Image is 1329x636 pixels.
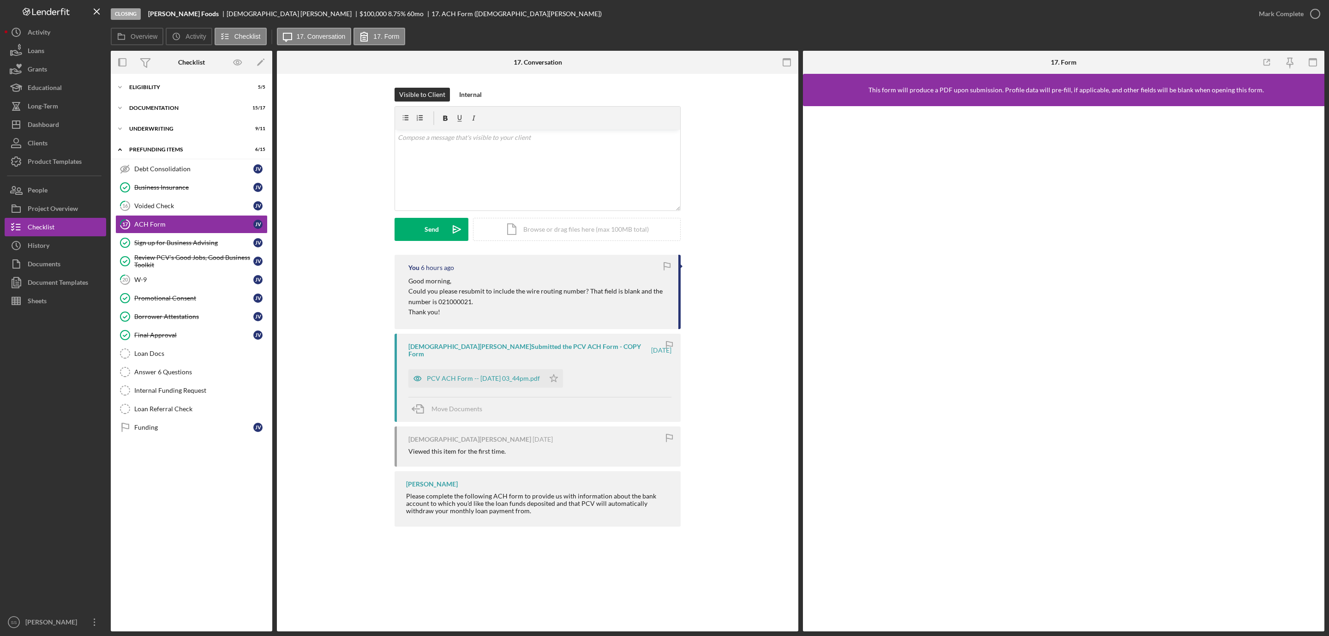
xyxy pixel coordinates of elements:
[134,276,253,283] div: W-9
[122,221,128,227] tspan: 17
[408,343,650,358] div: [DEMOGRAPHIC_DATA][PERSON_NAME] Submitted the PCV ACH Form - COPY Form
[408,276,669,286] p: Good morning,
[115,418,268,437] a: FundingJV
[1298,595,1320,618] iframe: Intercom live chat
[115,178,268,197] a: Business InsuranceJV
[129,84,242,90] div: Eligibility
[5,613,106,631] button: SS[PERSON_NAME]
[868,86,1264,94] div: This form will produce a PDF upon submission. Profile data will pre-fill, if applicable, and othe...
[134,202,253,210] div: Voided Check
[129,147,242,152] div: Prefunding Items
[115,381,268,400] a: Internal Funding Request
[1250,5,1324,23] button: Mark Complete
[514,59,562,66] div: 17. Conversation
[253,312,263,321] div: J V
[23,613,83,634] div: [PERSON_NAME]
[812,115,1316,622] iframe: Lenderfit form
[115,307,268,326] a: Borrower AttestationsJV
[425,218,439,241] div: Send
[115,160,268,178] a: Debt ConsolidationJV
[115,215,268,234] a: 17ACH FormJV
[253,183,263,192] div: J V
[408,264,419,271] div: You
[253,201,263,210] div: J V
[186,33,206,40] label: Activity
[134,405,267,413] div: Loan Referral Check
[459,88,482,102] div: Internal
[455,88,486,102] button: Internal
[122,203,128,209] tspan: 16
[253,294,263,303] div: J V
[227,10,359,18] div: [DEMOGRAPHIC_DATA] [PERSON_NAME]
[234,33,261,40] label: Checklist
[131,33,157,40] label: Overview
[395,88,450,102] button: Visible to Client
[408,448,506,455] div: Viewed this item for the first time.
[421,264,454,271] time: 2025-09-29 16:46
[134,331,253,339] div: Final Approval
[408,397,491,420] button: Move Documents
[249,84,265,90] div: 5 / 5
[253,257,263,266] div: J V
[134,239,253,246] div: Sign up for Business Advising
[408,286,669,307] p: Could you please resubmit to include the wire routing number? That field is blank and the number ...
[129,105,242,111] div: Documentation
[115,363,268,381] a: Answer 6 Questions
[406,492,671,515] div: Please complete the following ACH form to provide us with information about the bank account to w...
[148,10,219,18] b: [PERSON_NAME] Foods
[166,28,212,45] button: Activity
[651,347,671,354] time: 2025-09-27 19:44
[115,344,268,363] a: Loan Docs
[253,275,263,284] div: J V
[115,197,268,215] a: 16Voided CheckJV
[395,218,468,241] button: Send
[427,375,540,382] div: PCV ACH Form -- [DATE] 03_44pm.pdf
[408,307,669,317] p: Thank you!
[134,184,253,191] div: Business Insurance
[408,436,531,443] div: [DEMOGRAPHIC_DATA][PERSON_NAME]
[115,289,268,307] a: Promotional ConsentJV
[115,270,268,289] a: 20W-9JV
[249,105,265,111] div: 15 / 17
[134,254,253,269] div: Review PCV's Good Jobs, Good Business Toolkit
[399,88,445,102] div: Visible to Client
[277,28,352,45] button: 17. Conversation
[115,400,268,418] a: Loan Referral Check
[431,405,482,413] span: Move Documents
[1051,59,1077,66] div: 17. Form
[253,220,263,229] div: J V
[111,8,141,20] div: Closing
[178,59,205,66] div: Checklist
[115,252,268,270] a: Review PCV's Good Jobs, Good Business ToolkitJV
[115,234,268,252] a: Sign up for Business AdvisingJV
[134,424,253,431] div: Funding
[253,423,263,432] div: J V
[129,126,242,132] div: Underwriting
